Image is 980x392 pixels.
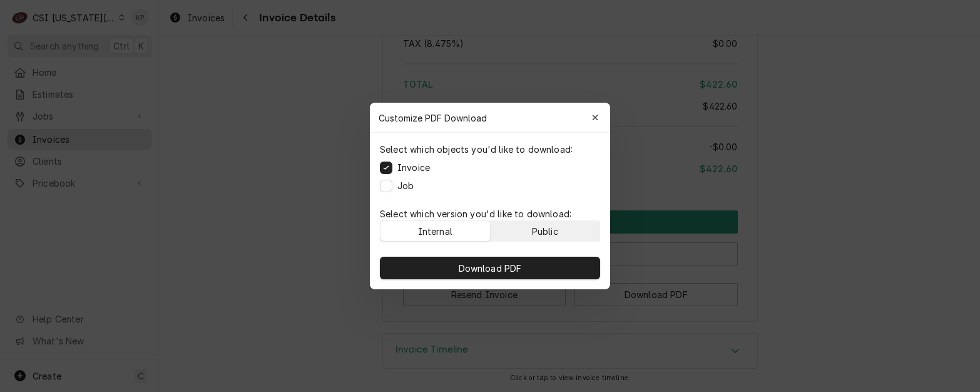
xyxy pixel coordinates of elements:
label: Job [397,179,414,192]
div: Internal [418,225,452,238]
div: Public [532,225,558,238]
p: Select which version you'd like to download: [380,207,600,220]
button: Download PDF [380,257,600,279]
div: Customize PDF Download [370,103,610,133]
p: Select which objects you'd like to download: [380,143,573,156]
label: Invoice [397,161,430,174]
span: Download PDF [456,262,524,275]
